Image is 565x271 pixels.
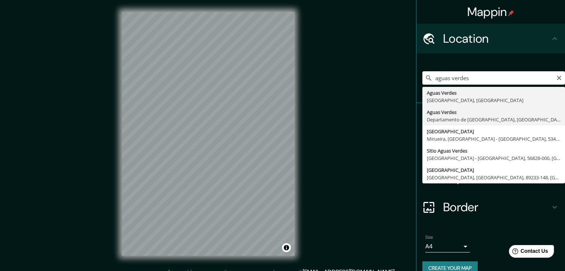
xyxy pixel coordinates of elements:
div: [GEOGRAPHIC_DATA] - [GEOGRAPHIC_DATA], 56828-000, [GEOGRAPHIC_DATA] [427,154,561,162]
div: Aguas Verdes [427,108,561,116]
img: pin-icon.png [508,10,514,16]
h4: Border [443,200,550,215]
div: Pins [416,103,565,133]
button: Toggle attribution [282,243,291,252]
div: Sitio Aguas Verdes [427,147,561,154]
div: Location [416,24,565,53]
h4: Location [443,31,550,46]
div: Departamento de [GEOGRAPHIC_DATA], [GEOGRAPHIC_DATA] [427,116,561,123]
div: [GEOGRAPHIC_DATA], [GEOGRAPHIC_DATA] [427,97,561,104]
div: [GEOGRAPHIC_DATA] [427,128,561,135]
div: [GEOGRAPHIC_DATA] [427,166,561,174]
div: A4 [425,241,470,252]
h4: Mappin [467,4,514,19]
div: Mirueira, [GEOGRAPHIC_DATA] - [GEOGRAPHIC_DATA], 53405-190, [GEOGRAPHIC_DATA] [427,135,561,143]
input: Pick your city or area [422,71,565,85]
label: Size [425,234,433,241]
canvas: Map [122,12,295,256]
div: Layout [416,163,565,192]
div: Aguas Verdes [427,89,561,97]
div: Style [416,133,565,163]
div: Border [416,192,565,222]
iframe: Help widget launcher [499,242,557,263]
div: [GEOGRAPHIC_DATA], [GEOGRAPHIC_DATA], 89233-148, [GEOGRAPHIC_DATA] [427,174,561,181]
button: Clear [556,74,562,81]
h4: Layout [443,170,550,185]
